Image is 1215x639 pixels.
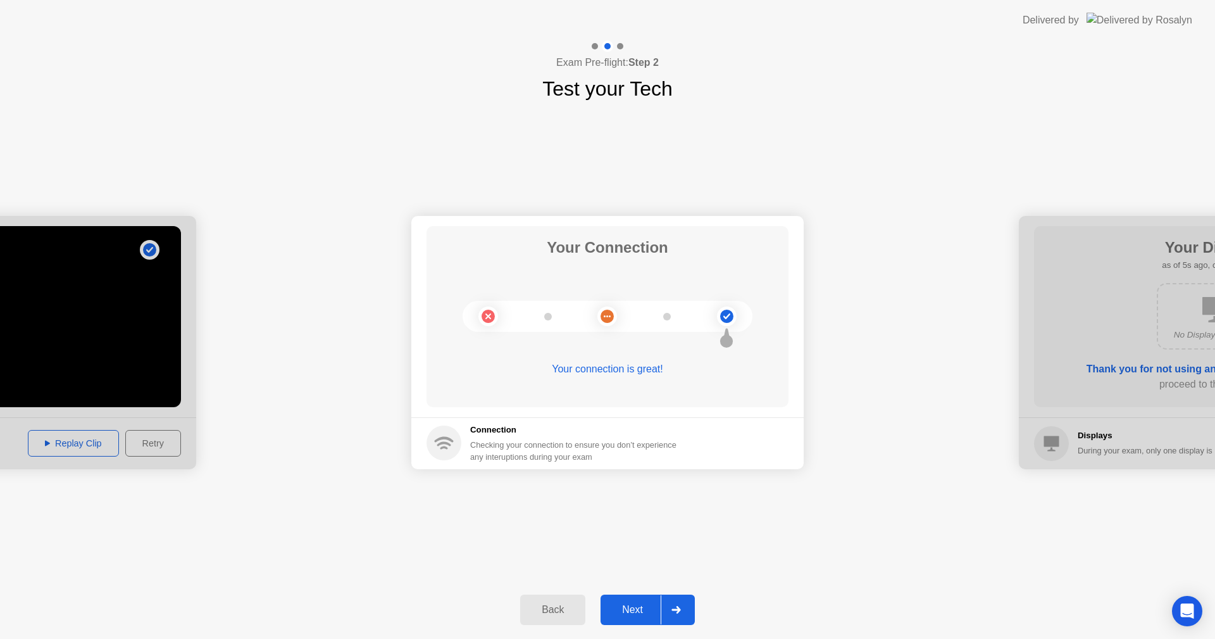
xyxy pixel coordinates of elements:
div: Delivered by [1023,13,1079,28]
div: Back [524,604,582,616]
div: Next [604,604,661,616]
img: Delivered by Rosalyn [1087,13,1192,27]
button: Next [601,595,695,625]
div: Open Intercom Messenger [1172,596,1202,626]
button: Back [520,595,585,625]
h1: Your Connection [547,236,668,259]
h1: Test your Tech [542,73,673,104]
b: Step 2 [628,57,659,68]
div: Checking your connection to ensure you don’t experience any interuptions during your exam [470,439,684,463]
h4: Exam Pre-flight: [556,55,659,70]
div: Your connection is great! [427,362,788,377]
h5: Connection [470,424,684,436]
